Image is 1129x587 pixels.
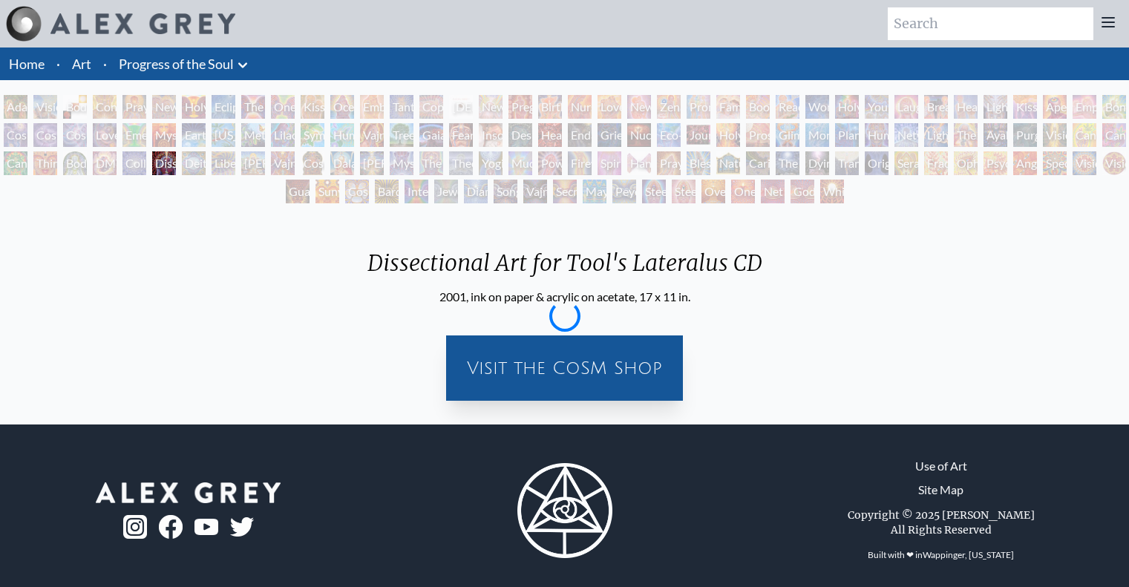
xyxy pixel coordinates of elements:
div: Reading [776,95,799,119]
div: Dying [805,151,829,175]
div: Theologue [449,151,473,175]
a: Progress of the Soul [119,53,234,74]
li: · [50,47,66,80]
div: Oversoul [701,180,725,203]
div: Jewel Being [434,180,458,203]
div: Original Face [865,151,889,175]
div: Newborn [479,95,503,119]
div: Vision Tree [1043,123,1067,147]
div: Tantra [390,95,413,119]
div: Steeplehead 2 [672,180,696,203]
div: [PERSON_NAME] [241,151,265,175]
div: Caring [746,151,770,175]
div: Body, Mind, Spirit [63,95,87,119]
div: Despair [508,123,532,147]
div: Pregnancy [508,95,532,119]
div: Family [716,95,740,119]
div: Dissectional Art for Tool's Lateralus CD [356,249,774,288]
div: Mysteriosa 2 [152,123,176,147]
a: Home [9,56,45,72]
img: fb-logo.png [159,515,183,539]
div: Vajra Guru [271,151,295,175]
div: Eco-Atlas [657,123,681,147]
div: Lightweaver [984,95,1007,119]
div: Seraphic Transport Docking on the Third Eye [894,151,918,175]
div: Blessing Hand [687,151,710,175]
div: Ayahuasca Visitation [984,123,1007,147]
div: Promise [687,95,710,119]
div: Purging [1013,123,1037,147]
div: One [731,180,755,203]
div: Praying [122,95,146,119]
div: Tree & Person [390,123,413,147]
div: Monochord [805,123,829,147]
a: Art [72,53,91,74]
div: Power to the Peaceful [538,151,562,175]
div: Hands that See [627,151,651,175]
div: Young & Old [865,95,889,119]
div: Praying Hands [657,151,681,175]
img: youtube-logo.png [194,519,218,536]
img: ig-logo.png [123,515,147,539]
div: Aperture [1043,95,1067,119]
div: Boo-boo [746,95,770,119]
div: Godself [791,180,814,203]
div: Song of Vajra Being [494,180,517,203]
a: Visit the CoSM Shop [455,344,674,392]
div: Contemplation [93,95,117,119]
div: Ocean of Love Bliss [330,95,354,119]
div: Embracing [360,95,384,119]
div: Dissectional Art for Tool's Lateralus CD [152,151,176,175]
div: Healing [954,95,978,119]
div: Cosmic [DEMOGRAPHIC_DATA] [301,151,324,175]
div: Cosmic Lovers [63,123,87,147]
div: Human Geometry [865,123,889,147]
div: Insomnia [479,123,503,147]
div: Psychomicrograph of a Fractal Paisley Cherub Feather Tip [984,151,1007,175]
div: Collective Vision [122,151,146,175]
div: Angel Skin [1013,151,1037,175]
div: Journey of the Wounded Healer [687,123,710,147]
div: Vajra Horse [360,123,384,147]
div: Love Circuit [598,95,621,119]
div: Metamorphosis [241,123,265,147]
div: Bardo Being [375,180,399,203]
div: Earth Energies [182,123,206,147]
div: Holy Grail [182,95,206,119]
div: New Man New Woman [152,95,176,119]
div: Guardian of Infinite Vision [286,180,310,203]
div: Cosmic Creativity [4,123,27,147]
div: Vision [PERSON_NAME] [1102,151,1126,175]
div: 2001, ink on paper & acrylic on acetate, 17 x 11 in. [356,288,774,306]
div: Liberation Through Seeing [212,151,235,175]
div: Endarkenment [568,123,592,147]
div: Sunyata [315,180,339,203]
div: Nursing [568,95,592,119]
div: [DEMOGRAPHIC_DATA] Embryo [449,95,473,119]
li: · [97,47,113,80]
div: Empowerment [1073,95,1096,119]
div: Humming Bird [330,123,354,147]
div: Copyright © 2025 [PERSON_NAME] [848,508,1035,522]
div: Body/Mind as a Vibratory Field of Energy [63,151,87,175]
div: Networks [894,123,918,147]
div: Nuclear Crucifixion [627,123,651,147]
div: Diamond Being [464,180,488,203]
div: Headache [538,123,562,147]
a: Wappinger, [US_STATE] [923,549,1014,560]
div: Yogi & the Möbius Sphere [479,151,503,175]
div: Eclipse [212,95,235,119]
div: Fractal Eyes [924,151,948,175]
div: Visionary Origin of Language [33,95,57,119]
div: [US_STATE] Song [212,123,235,147]
div: Symbiosis: Gall Wasp & Oak Tree [301,123,324,147]
div: Peyote Being [612,180,636,203]
a: Site Map [918,481,963,499]
div: White Light [820,180,844,203]
div: Lightworker [924,123,948,147]
div: Cannabacchus [4,151,27,175]
a: Use of Art [915,457,967,475]
div: Grieving [598,123,621,147]
div: New Family [627,95,651,119]
div: Cosmic Elf [345,180,369,203]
